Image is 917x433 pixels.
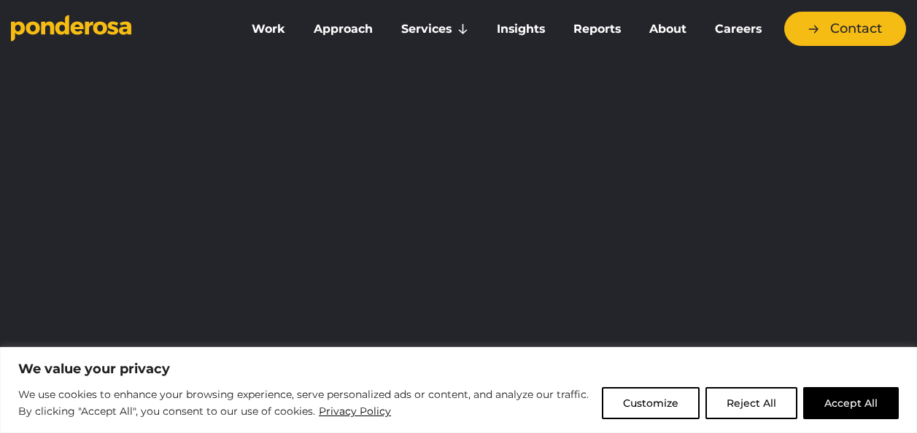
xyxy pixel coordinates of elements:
[705,387,797,419] button: Reject All
[302,14,384,44] a: Approach
[18,360,899,378] p: We value your privacy
[11,15,218,44] a: Go to homepage
[18,386,591,421] p: We use cookies to enhance your browsing experience, serve personalized ads or content, and analyz...
[562,14,632,44] a: Reports
[638,14,697,44] a: About
[318,402,392,420] a: Privacy Policy
[703,14,773,44] a: Careers
[240,14,296,44] a: Work
[784,12,906,46] a: Contact
[390,14,479,44] a: Services
[485,14,556,44] a: Insights
[602,387,700,419] button: Customize
[803,387,899,419] button: Accept All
